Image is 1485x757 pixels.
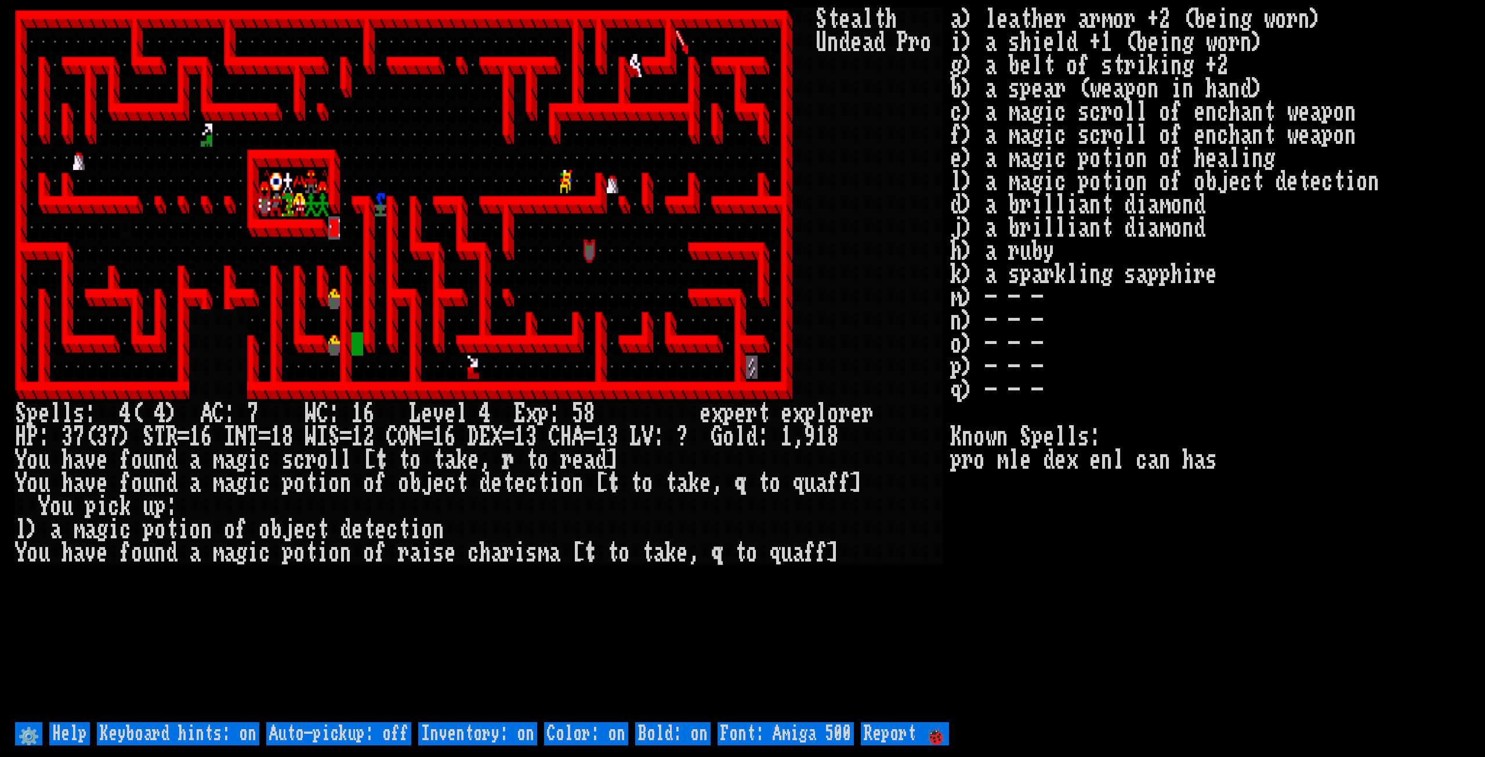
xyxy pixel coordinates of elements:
div: c [526,472,537,495]
div: L [410,402,421,425]
div: a [73,541,85,564]
div: t [502,472,514,495]
div: a [189,541,201,564]
div: , [711,472,723,495]
div: L [630,425,642,448]
div: o [50,495,61,518]
div: e [96,472,108,495]
div: e [734,402,746,425]
div: : [166,495,178,518]
input: Keyboard hints: on [97,722,259,745]
div: a [189,472,201,495]
div: e [294,518,305,541]
div: a [189,448,201,472]
div: N [410,425,421,448]
div: = [178,425,189,448]
div: H [560,425,572,448]
div: 1 [270,425,282,448]
div: f [827,472,839,495]
div: c [444,472,456,495]
div: t [758,402,769,425]
div: n [827,31,839,54]
div: p [804,402,816,425]
div: a [224,472,236,495]
div: p [27,402,38,425]
div: 1 [595,425,607,448]
div: e [352,518,363,541]
input: Font: Amiga 500 [718,722,854,745]
div: o [363,541,375,564]
div: l [862,8,874,31]
div: a [85,518,96,541]
div: t [166,518,178,541]
div: h [61,541,73,564]
div: l [50,402,61,425]
div: u [143,448,154,472]
div: t [456,472,468,495]
div: 4 [154,402,166,425]
div: f [119,448,131,472]
div: ) [119,425,131,448]
div: u [143,472,154,495]
div: l [328,448,340,472]
div: d [166,472,178,495]
div: m [212,472,224,495]
div: O [398,425,410,448]
div: E [479,425,491,448]
div: x [792,402,804,425]
div: d [479,472,491,495]
div: o [363,472,375,495]
div: a [224,541,236,564]
div: S [816,8,827,31]
div: t [375,448,386,472]
div: g [236,472,247,495]
div: d [874,31,885,54]
div: f [375,541,386,564]
div: f [375,472,386,495]
div: T [247,425,259,448]
div: t [363,518,375,541]
div: g [236,448,247,472]
div: o [827,402,839,425]
div: P [897,31,908,54]
div: d [839,31,850,54]
div: [ [363,448,375,472]
div: n [433,518,444,541]
div: s [73,402,85,425]
div: D [468,425,479,448]
div: r [305,448,317,472]
div: c [108,495,119,518]
div: c [386,518,398,541]
div: e [491,472,502,495]
div: W [305,402,317,425]
div: q [792,472,804,495]
div: r [560,448,572,472]
div: a [73,472,85,495]
div: o [294,541,305,564]
div: e [572,448,584,472]
div: 7 [247,402,259,425]
div: d [746,425,758,448]
div: 1 [433,425,444,448]
div: l [816,402,827,425]
div: l [456,402,468,425]
div: a [410,541,421,564]
div: f [119,472,131,495]
div: = [340,425,352,448]
div: o [769,472,781,495]
div: 1 [352,402,363,425]
div: b [270,518,282,541]
div: R [166,425,178,448]
div: g [236,541,247,564]
div: d [166,541,178,564]
div: e [839,8,850,31]
div: q [734,472,746,495]
div: f [839,472,850,495]
div: a [50,518,61,541]
div: x [711,402,723,425]
div: S [15,402,27,425]
div: 3 [96,425,108,448]
div: s [282,448,294,472]
div: = [502,425,514,448]
div: a [850,8,862,31]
